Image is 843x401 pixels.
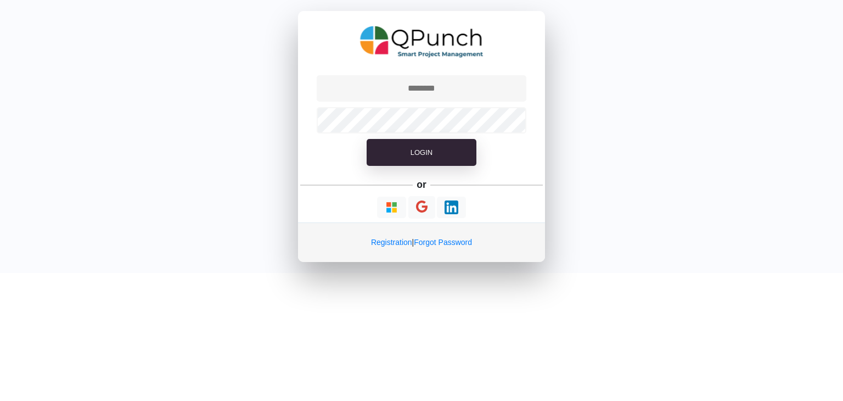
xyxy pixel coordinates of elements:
div: | [298,222,545,262]
img: Loading... [385,200,398,214]
button: Login [367,139,476,166]
img: QPunch [360,22,484,62]
button: Continue With Google [408,196,435,219]
button: Continue With LinkedIn [437,197,466,218]
button: Continue With Microsoft Azure [377,197,406,218]
a: Forgot Password [414,238,472,247]
a: Registration [371,238,412,247]
h5: or [415,177,429,192]
img: Loading... [445,200,458,214]
span: Login [411,148,432,157]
